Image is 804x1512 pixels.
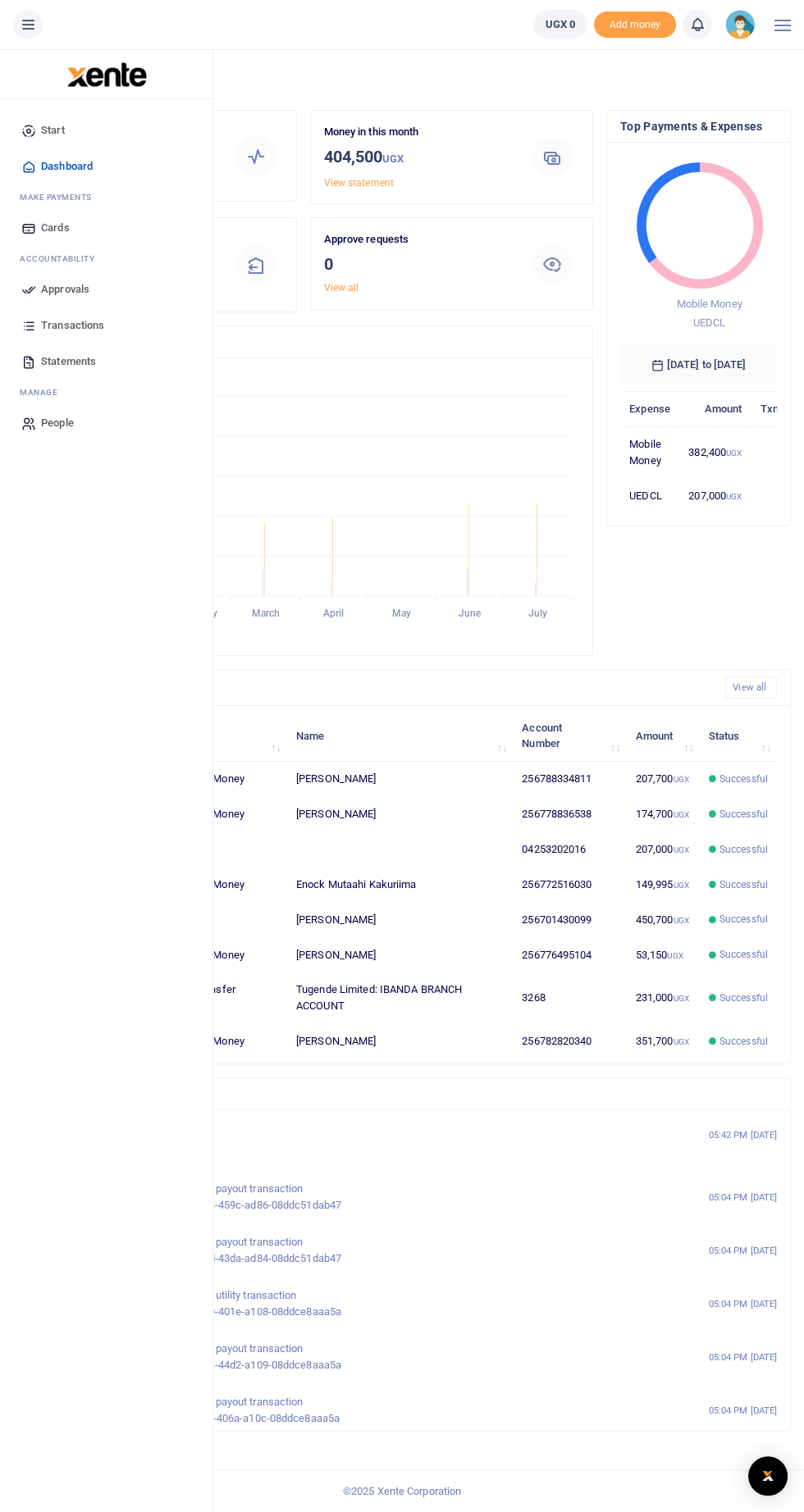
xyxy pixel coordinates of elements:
th: Transaction: activate to sort column ascending [144,711,287,762]
span: anage [28,388,58,397]
a: Approvals [13,271,199,307]
span: UEDCL [693,317,726,329]
div: Open Intercom Messenger [748,1456,788,1496]
span: Add money [594,11,676,39]
span: People [41,415,74,431]
tspan: April [323,608,345,619]
td: MTN Mobile Money [144,937,287,972]
tspan: March [252,608,281,619]
td: MTN Mobile Money [144,1024,287,1059]
small: 05:04 PM [DATE] [709,1350,778,1364]
td: 149,995 [627,868,700,903]
span: Transactions [41,317,104,334]
a: profile-user [725,10,761,39]
td: 207,000 [679,478,751,512]
span: UGX 0 [546,16,576,33]
li: Wallet ballance [527,10,595,39]
td: Airtel Money [144,903,287,938]
td: 04253202016 [513,832,626,868]
th: Expense [620,392,679,427]
small: UGX [726,449,742,458]
a: Transactions [13,307,199,344]
small: UGX [726,492,742,501]
td: 207,000 [627,832,700,868]
h3: 0 [324,252,513,276]
h4: Hello [PERSON_NAME] [13,71,791,89]
a: Cards [13,210,199,246]
h4: Top Payments & Expenses [620,117,777,135]
td: 256778836538 [513,797,626,832]
a: Statements [13,344,199,380]
a: View all [725,676,777,699]
a: logo-small logo-large logo-large [66,67,147,80]
span: ake Payments [28,193,92,202]
h4: Recent Transactions [27,678,712,696]
a: Start [13,112,199,148]
th: Amount: activate to sort column ascending [627,711,700,762]
p: has viewed a payout transaction 6c1adc59-0213-459c-ad86-08ddc51dab47 [71,1181,601,1215]
td: MTN Mobile Money [144,797,287,832]
p: has viewed a payout transaction b168931c-fdd9-406a-a10c-08ddce8aaa5a [71,1394,601,1428]
span: Approvals [41,281,89,298]
td: [PERSON_NAME] [287,797,513,832]
p: has viewed a payout transaction c73331cc-35e1-44d2-a109-08ddce8aaa5a [71,1341,601,1375]
td: UEDCL [620,478,679,512]
span: Successful [719,877,768,892]
td: 256776495104 [513,937,626,972]
p: has viewed a payout transaction ee53b1b8-002d-43da-ad84-08ddc51dab47 [71,1234,601,1268]
td: 53,150 [627,937,700,972]
small: UGX [673,1037,688,1046]
tspan: July [528,608,547,619]
td: 382,400 [679,426,751,477]
td: [PERSON_NAME] [287,1024,513,1059]
small: UGX [673,775,688,784]
td: 174,700 [627,797,700,832]
tspan: May [392,608,411,619]
p: Approve requests [324,231,513,248]
small: 05:04 PM [DATE] [709,1191,778,1205]
small: 05:04 PM [DATE] [709,1244,778,1258]
td: 207,700 [627,762,700,797]
td: [PERSON_NAME] [287,762,513,797]
tspan: June [459,608,482,619]
small: UGX [673,994,688,1003]
small: 05:04 PM [DATE] [709,1297,778,1311]
li: M [13,184,199,210]
span: Dashboard [41,158,93,175]
td: MTN Mobile Money [144,868,287,903]
td: 256788334811 [513,762,626,797]
td: [PERSON_NAME] [287,903,513,938]
h4: Account Activity [27,1085,777,1103]
p: signed-in [71,1127,601,1145]
li: Ac [13,246,199,271]
span: Successful [719,912,768,927]
th: Name: activate to sort column ascending [287,711,513,762]
td: 450,700 [627,903,700,938]
a: View statement [324,177,394,189]
img: logo-large [67,62,147,87]
td: Tugende Limited: IBANDA BRANCH ACCOUNT [287,972,513,1023]
a: Add money [594,17,676,30]
td: Mobile Money [620,426,679,477]
td: MTN Mobile Money [144,762,287,797]
td: [PERSON_NAME] [287,937,513,972]
a: People [13,405,199,441]
td: 256772516030 [513,868,626,903]
td: 256782820340 [513,1024,626,1059]
td: 3268 [513,972,626,1023]
span: Successful [719,947,768,962]
small: UGX [673,916,688,925]
h3: 404,500 [324,144,513,171]
span: Successful [719,772,768,786]
td: 2 [751,426,793,477]
span: Successful [719,842,768,857]
a: UGX 0 [533,10,588,39]
td: Account Transfer outwards [144,972,287,1023]
span: Cards [41,220,70,236]
td: 351,700 [627,1024,700,1059]
td: UEDCL [144,832,287,868]
span: Successful [719,1034,768,1049]
span: Successful [719,807,768,822]
p: Money in this month [324,124,513,141]
small: UGX [667,951,683,960]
